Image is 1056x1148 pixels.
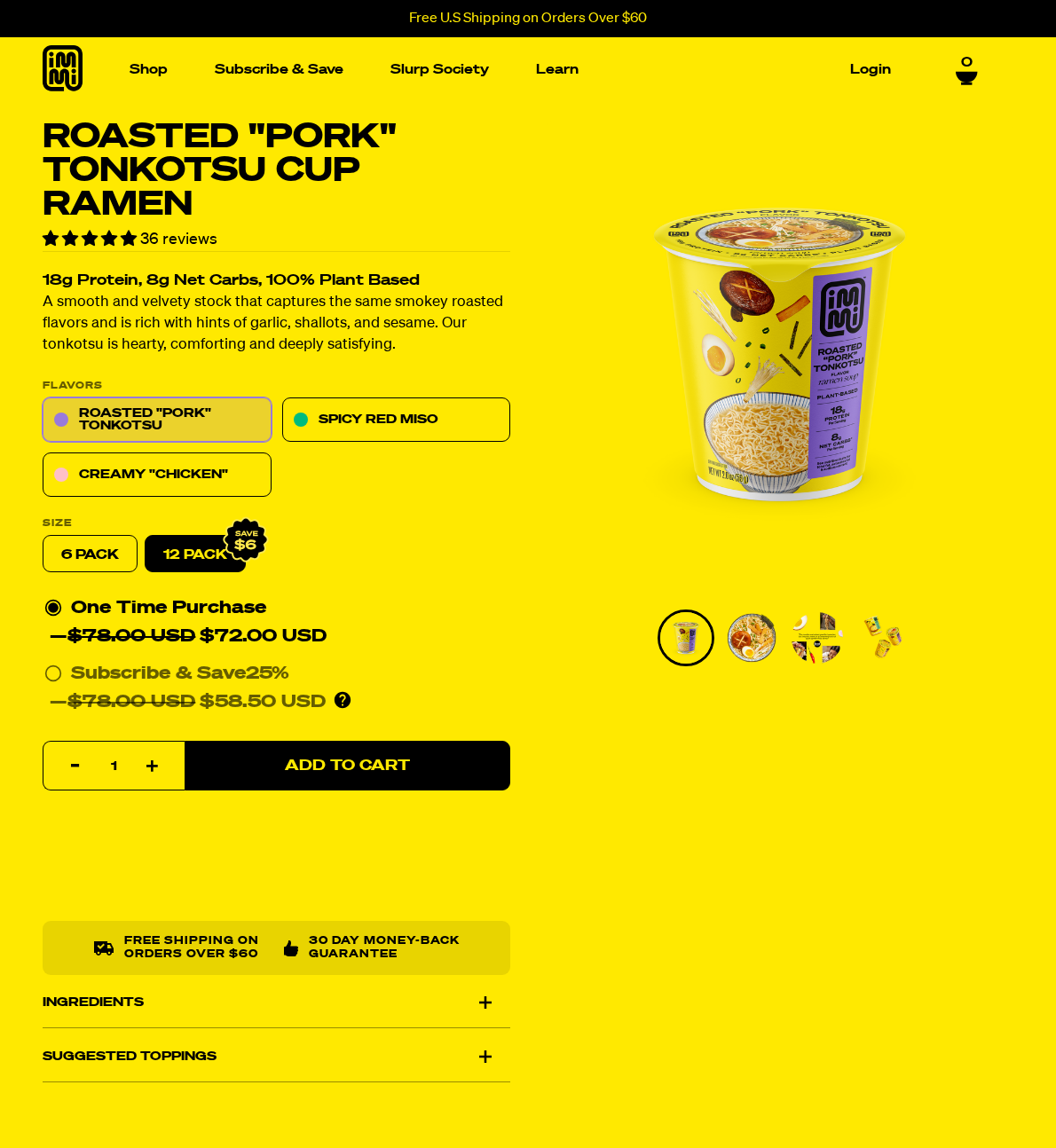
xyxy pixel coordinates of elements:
a: Login [843,56,898,83]
label: 6 pack [43,536,138,573]
li: Go to slide 2 [723,609,780,666]
span: Add to Cart [285,759,410,774]
li: 1 of 4 [546,121,1013,588]
div: — [50,623,327,651]
h1: Roasted "Pork" Tonkotsu Cup Ramen [43,121,510,222]
label: Size [43,519,510,529]
div: One Time Purchase [44,594,508,651]
p: 30 Day Money-Back Guarantee [309,936,460,962]
a: Subscribe & Save [208,56,351,83]
a: Roasted "Pork" Tonkotsu [43,398,272,443]
span: 36 reviews [140,232,217,248]
nav: Main navigation [122,37,898,102]
img: Roasted "Pork" Tonkotsu Cup Ramen [792,612,843,664]
div: PDP main carousel thumbnails [546,609,1013,666]
span: $72.00 USD [67,628,327,646]
span: $58.50 USD [67,694,326,712]
div: PDP main carousel [546,121,1013,588]
button: Add to Cart [185,742,510,791]
a: Slurp Society [383,56,496,83]
a: 0 [956,55,978,85]
p: Flavors [43,381,510,391]
a: Creamy "Chicken" [43,453,272,498]
div: Ingredients [43,978,510,1027]
span: 4.75 stars [43,232,140,248]
div: Suggested Toppings [43,1033,510,1082]
a: Learn [529,56,586,83]
li: Go to slide 3 [789,609,846,666]
img: Roasted "Pork" Tonkotsu Cup Ramen [660,612,712,664]
a: Shop [122,56,175,83]
a: Spicy Red Miso [282,398,511,443]
del: $78.00 USD [67,694,195,712]
p: Free U.S Shipping on Orders Over $60 [409,11,647,27]
span: 25% [246,665,289,683]
a: 12 Pack [145,536,246,573]
span: 0 [961,55,973,71]
iframe: Marketing Popup [9,1065,187,1139]
del: $78.00 USD [67,628,195,646]
input: quantity [54,743,174,792]
h2: 18g Protein, 8g Net Carbs, 100% Plant Based [43,274,510,289]
img: Roasted "Pork" Tonkotsu Cup Ramen [546,121,1013,588]
p: A smooth and velvety stock that captures the same smokey roasted flavors and is rich with hints o... [43,293,510,357]
p: Free shipping on orders over $60 [124,936,270,962]
li: Go to slide 1 [658,609,714,666]
img: Roasted "Pork" Tonkotsu Cup Ramen [726,612,777,664]
li: Go to slide 4 [855,609,911,666]
div: Subscribe & Save [71,660,289,688]
img: Roasted "Pork" Tonkotsu Cup Ramen [857,612,909,664]
div: — [50,688,326,717]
